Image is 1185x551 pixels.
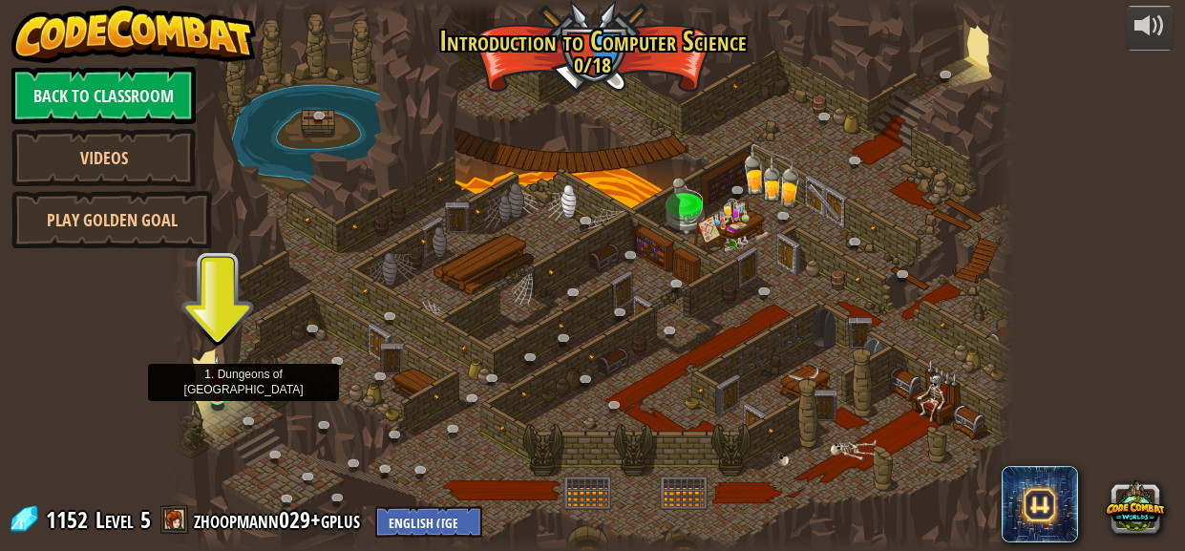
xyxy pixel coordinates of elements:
a: Play Golden Goal [11,191,212,248]
span: 1152 [46,504,94,535]
span: 5 [140,504,151,535]
span: Level [95,504,134,536]
img: CodeCombat - Learn how to code by playing a game [11,6,256,63]
a: Videos [11,129,196,186]
img: level-banner-unstarted.png [208,354,227,397]
button: Adjust volume [1126,6,1174,51]
a: Back to Classroom [11,67,196,124]
a: zhoopmann029+gplus [194,504,366,535]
